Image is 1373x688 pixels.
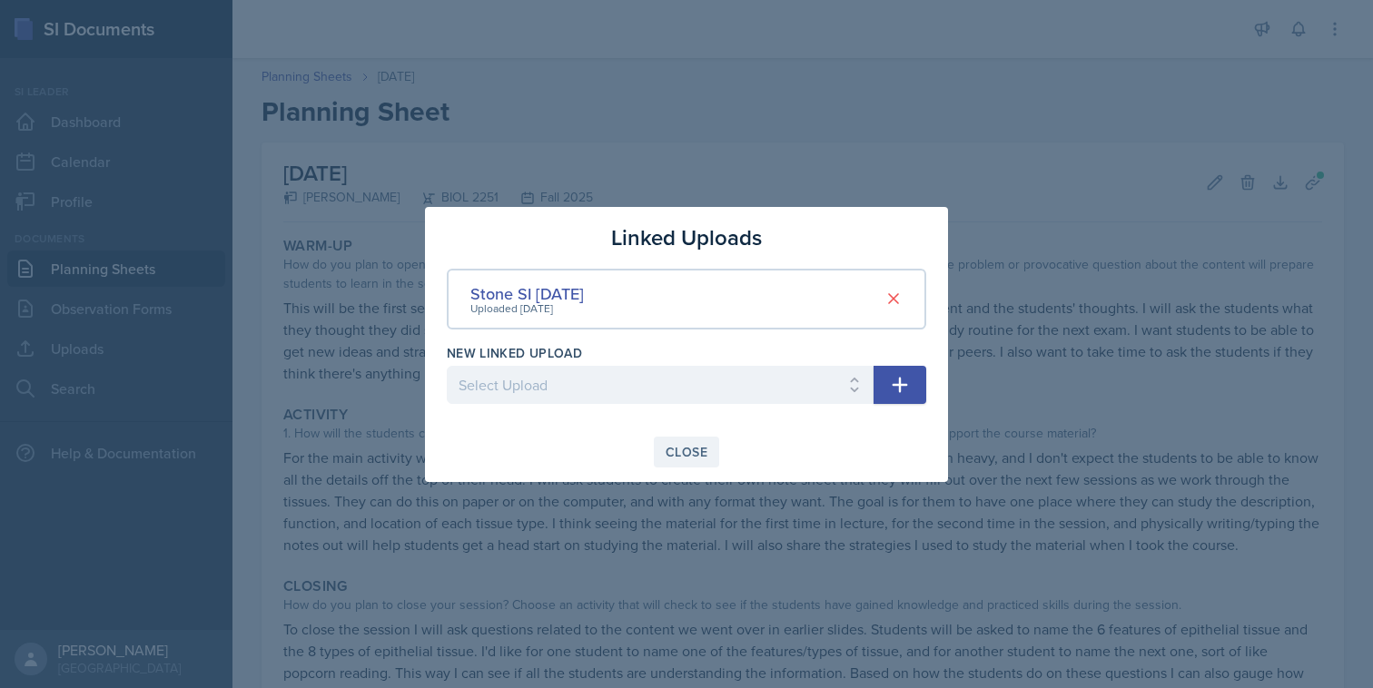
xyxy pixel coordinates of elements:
h3: Linked Uploads [611,221,762,254]
div: Uploaded [DATE] [470,300,584,317]
div: Close [666,445,707,459]
button: Close [654,437,719,467]
label: New Linked Upload [447,344,582,362]
div: Stone SI [DATE] [470,281,584,306]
